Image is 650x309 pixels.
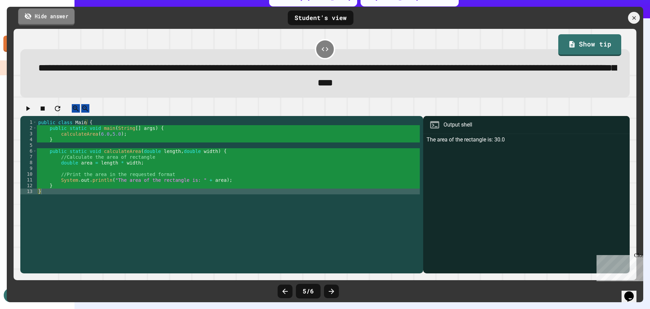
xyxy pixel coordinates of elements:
[33,119,37,125] span: Toggle code folding, rows 1 through 13
[20,142,37,148] div: 5
[296,284,321,298] div: 5 / 6
[594,252,643,281] iframe: chat widget
[427,136,626,274] div: The area of the rectangle is: 30.0
[558,34,621,56] a: Show tip
[20,148,37,154] div: 6
[3,3,47,43] div: Chat with us now!Close
[20,183,37,189] div: 12
[622,282,643,302] iframe: chat widget
[443,121,472,129] div: Output shell
[20,166,37,171] div: 9
[20,171,37,177] div: 10
[33,148,37,154] span: Toggle code folding, rows 6 through 12
[20,177,37,183] div: 11
[288,11,353,25] div: Student's view
[33,125,37,131] span: Toggle code folding, rows 2 through 4
[20,137,37,142] div: 4
[20,125,37,131] div: 2
[20,119,37,125] div: 1
[20,160,37,166] div: 8
[20,189,37,194] div: 13
[20,131,37,137] div: 3
[18,8,75,25] a: Hide answer
[20,154,37,160] div: 7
